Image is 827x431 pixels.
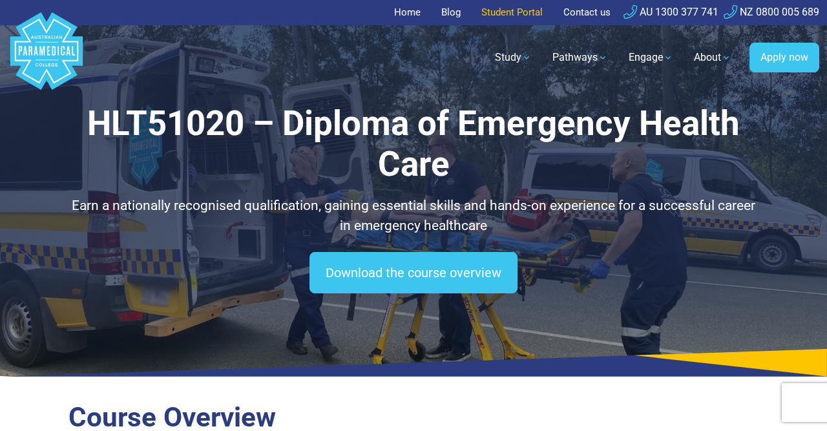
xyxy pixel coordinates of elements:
a: NZ 0800 005 689 [724,6,819,18]
a: Apply now [749,43,819,72]
a: Study [487,39,539,76]
a: Australian Paramedical College [8,25,85,90]
a: Download the course overview [309,252,518,293]
a: About [686,39,739,76]
p: Earn a nationally recognised qualification, gaining essential skills and hands-on experience for ... [68,196,759,237]
h1: HLT51020 – Diploma of Emergency Health Care [68,103,759,185]
a: Pathways [545,39,616,76]
a: Engage [621,39,681,76]
a: AU 1300 377 741 [623,6,718,18]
